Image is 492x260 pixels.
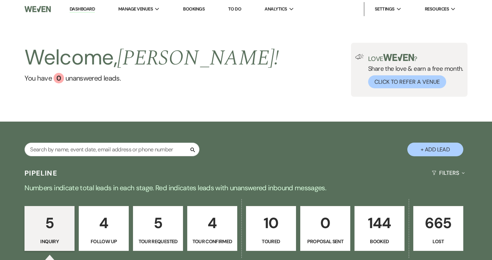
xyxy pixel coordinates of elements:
h3: Pipeline [24,168,57,178]
a: 0Proposal Sent [300,206,350,251]
a: You have 0 unanswered leads. [24,73,279,83]
div: Share the love & earn a free month. [364,54,463,88]
span: Analytics [265,6,287,13]
img: weven-logo-green.svg [383,54,414,61]
p: 4 [192,211,233,235]
a: To Do [228,6,241,12]
p: 5 [138,211,178,235]
img: loud-speaker-illustration.svg [355,54,364,60]
button: Click to Refer a Venue [368,75,446,88]
a: 144Booked [354,206,405,251]
p: Inquiry [29,238,70,245]
img: Weven Logo [24,2,51,16]
div: 0 [54,73,64,83]
p: 144 [359,211,400,235]
a: Bookings [183,6,205,12]
button: Filters [429,164,467,182]
p: Follow Up [83,238,124,245]
a: Dashboard [70,6,95,13]
p: 10 [251,211,291,235]
button: + Add Lead [407,143,463,156]
p: Love ? [368,54,463,62]
p: Toured [251,238,291,245]
a: 4Follow Up [79,206,129,251]
p: 5 [29,211,70,235]
a: 5Inquiry [24,206,75,251]
span: Manage Venues [118,6,153,13]
p: 665 [418,211,459,235]
p: 4 [83,211,124,235]
input: Search by name, event date, email address or phone number [24,143,199,156]
span: Resources [425,6,449,13]
p: Lost [418,238,459,245]
p: 0 [305,211,346,235]
p: Tour Requested [138,238,178,245]
h2: Welcome, [24,43,279,73]
span: [PERSON_NAME] ! [117,42,279,74]
p: Booked [359,238,400,245]
p: Tour Confirmed [192,238,233,245]
a: 665Lost [413,206,463,251]
a: 4Tour Confirmed [187,206,237,251]
span: Settings [375,6,395,13]
p: Proposal Sent [305,238,346,245]
a: 10Toured [246,206,296,251]
a: 5Tour Requested [133,206,183,251]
